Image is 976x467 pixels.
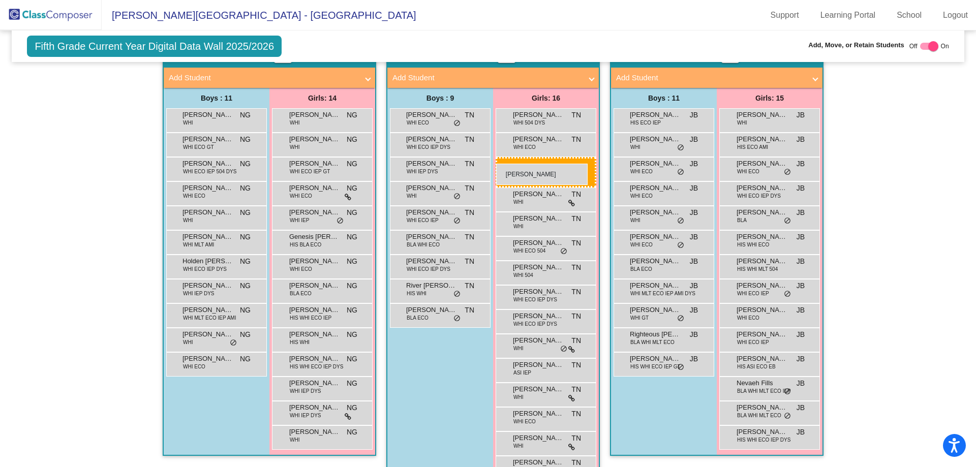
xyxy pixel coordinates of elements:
[737,256,787,266] span: [PERSON_NAME]
[690,305,698,316] span: JB
[513,311,564,321] span: [PERSON_NAME]
[465,281,474,291] span: TN
[407,168,438,175] span: WHI IEP DYS
[513,320,557,328] span: WHI ECO IEP DYS
[630,119,661,127] span: HIS ECO IEP
[797,354,805,364] span: JB
[290,119,299,127] span: WHI
[513,247,545,255] span: WHI ECO 504
[493,88,599,108] div: Girls: 16
[453,315,461,323] span: do_not_disturb_alt
[453,193,461,201] span: do_not_disturb_alt
[347,183,357,194] span: NG
[571,433,581,444] span: TN
[690,134,698,145] span: JB
[784,217,791,225] span: do_not_disturb_alt
[240,183,251,194] span: NG
[630,363,681,370] span: HIS WHI ECO IEP GT
[182,281,233,291] span: [PERSON_NAME]
[407,119,429,127] span: WHI ECO
[347,427,357,438] span: NG
[240,207,251,218] span: NG
[513,238,564,248] span: [PERSON_NAME]
[347,281,357,291] span: NG
[630,305,681,315] span: [PERSON_NAME]
[406,159,457,169] span: [PERSON_NAME]
[797,110,805,120] span: JB
[784,168,791,176] span: do_not_disturb_alt
[290,338,310,346] span: HIS WHI
[513,287,564,297] span: [PERSON_NAME]
[183,216,193,224] span: WHI
[102,7,416,23] span: [PERSON_NAME][GEOGRAPHIC_DATA] - [GEOGRAPHIC_DATA]
[630,338,675,346] span: BLA WHI MLT ECO
[690,159,698,169] span: JB
[571,238,581,248] span: TN
[677,144,684,152] span: do_not_disturb_alt
[737,143,768,151] span: HIS ECO AMI
[465,110,474,120] span: TN
[690,110,698,120] span: JB
[677,241,684,250] span: do_not_disturb_alt
[347,232,357,242] span: NG
[737,159,787,169] span: [PERSON_NAME]
[269,88,375,108] div: Girls: 14
[392,72,582,84] mat-panel-title: Add Student
[513,335,564,346] span: [PERSON_NAME]
[406,110,457,120] span: [PERSON_NAME]
[690,354,698,364] span: JB
[737,427,787,437] span: [PERSON_NAME]
[737,168,759,175] span: WHI ECO
[465,159,474,169] span: TN
[571,335,581,346] span: TN
[513,369,531,377] span: ASI IEP
[737,216,747,224] span: BLA
[182,305,233,315] span: [PERSON_NAME]
[513,262,564,272] span: [PERSON_NAME]
[347,378,357,389] span: NG
[630,265,652,273] span: BLA ECO
[347,402,357,413] span: NG
[630,232,681,242] span: [PERSON_NAME]
[406,207,457,217] span: [PERSON_NAME]
[784,412,791,420] span: do_not_disturb_alt
[347,305,357,316] span: NG
[571,189,581,200] span: TN
[290,387,321,395] span: WHI IEP DYS
[183,241,214,248] span: WHI MLT AMI
[909,42,918,51] span: Off
[465,256,474,267] span: TN
[164,68,375,88] mat-expansion-panel-header: Add Student
[183,290,215,297] span: WHI IEP DYS
[406,281,457,291] span: River [PERSON_NAME]
[935,7,976,23] a: Logout
[337,217,344,225] span: do_not_disturb_alt
[797,402,805,413] span: JB
[407,143,450,151] span: WHI ECO IEP DYS
[240,354,251,364] span: NG
[183,363,205,370] span: WHI ECO
[616,72,805,84] mat-panel-title: Add Student
[164,88,269,108] div: Boys : 11
[240,232,251,242] span: NG
[677,315,684,323] span: do_not_disturb_alt
[737,183,787,193] span: [PERSON_NAME]
[513,393,523,401] span: WHI
[797,159,805,169] span: JB
[182,134,233,144] span: [PERSON_NAME]
[289,329,340,339] span: [PERSON_NAME]
[630,354,681,364] span: [PERSON_NAME]
[797,305,805,316] span: JB
[784,290,791,298] span: do_not_disturb_alt
[183,192,205,200] span: WHI ECO
[677,363,684,371] span: do_not_disturb_alt
[407,265,450,273] span: WHI ECO IEP DYS
[571,287,581,297] span: TN
[406,183,457,193] span: [PERSON_NAME]
[290,192,312,200] span: WHI ECO
[797,207,805,218] span: JB
[737,354,787,364] span: [PERSON_NAME]
[513,384,564,394] span: [PERSON_NAME]
[571,213,581,224] span: TN
[289,159,340,169] span: [PERSON_NAME]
